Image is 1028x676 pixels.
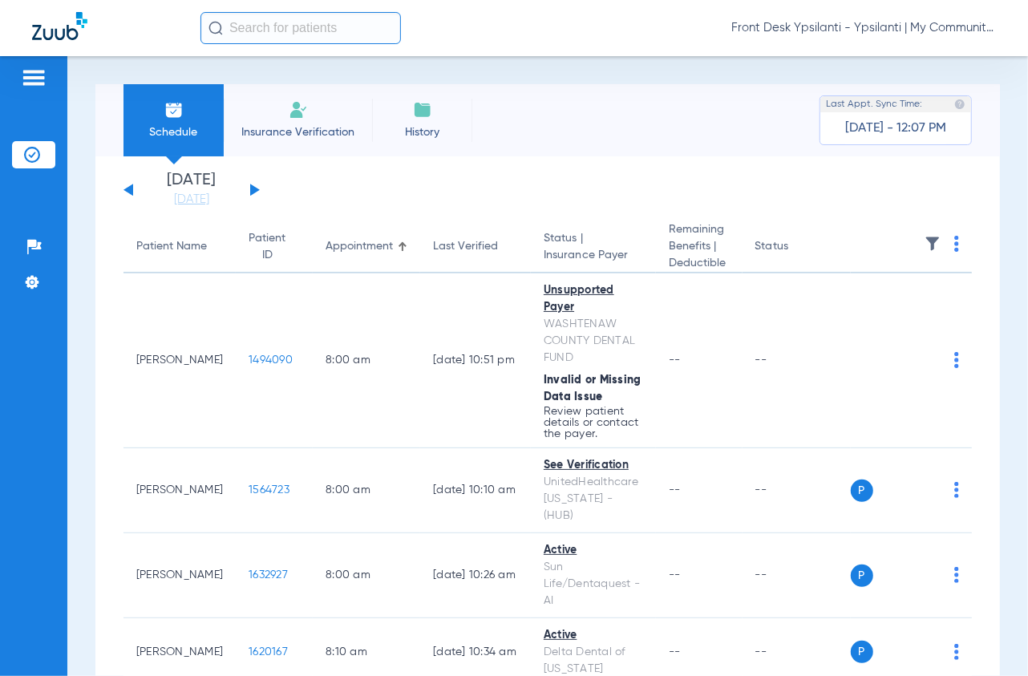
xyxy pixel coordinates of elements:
div: WASHTENAW COUNTY DENTAL FUND [544,316,643,366]
span: P [851,641,873,663]
span: Insurance Verification [236,124,360,140]
span: Schedule [136,124,212,140]
td: -- [743,533,851,618]
div: Last Verified [433,238,518,255]
span: History [384,124,460,140]
td: [PERSON_NAME] [123,533,236,618]
div: Patient Name [136,238,207,255]
p: Review patient details or contact the payer. [544,406,643,439]
img: group-dot-blue.svg [954,236,959,252]
div: Active [544,627,643,644]
div: See Verification [544,457,643,474]
span: Deductible [669,255,730,272]
div: Patient Name [136,238,223,255]
span: -- [669,354,681,366]
span: 1494090 [249,354,293,366]
span: Insurance Payer [544,247,643,264]
img: Manual Insurance Verification [289,100,308,119]
td: [PERSON_NAME] [123,448,236,533]
img: Schedule [164,100,184,119]
span: Invalid or Missing Data Issue [544,374,641,403]
div: Appointment [326,238,407,255]
td: [DATE] 10:26 AM [420,533,531,618]
span: Front Desk Ypsilanti - Ypsilanti | My Community Dental Centers [731,20,996,36]
div: Active [544,542,643,559]
img: group-dot-blue.svg [954,567,959,583]
div: Patient ID [249,230,300,264]
a: [DATE] [144,192,240,208]
span: -- [669,484,681,496]
td: -- [743,273,851,448]
div: Unsupported Payer [544,282,643,316]
input: Search for patients [200,12,401,44]
img: last sync help info [954,99,965,110]
th: Status [743,221,851,273]
img: Search Icon [208,21,223,35]
td: [DATE] 10:10 AM [420,448,531,533]
td: [DATE] 10:51 PM [420,273,531,448]
li: [DATE] [144,172,240,208]
span: [DATE] - 12:07 PM [845,120,946,136]
td: 8:00 AM [313,273,420,448]
span: P [851,565,873,587]
span: 1632927 [249,569,288,581]
iframe: Chat Widget [948,599,1028,676]
th: Status | [531,221,656,273]
span: 1620167 [249,646,288,658]
img: Zuub Logo [32,12,87,40]
img: History [413,100,432,119]
div: Sun Life/Dentaquest - AI [544,559,643,609]
img: group-dot-blue.svg [954,482,959,498]
td: 8:00 AM [313,448,420,533]
th: Remaining Benefits | [656,221,743,273]
span: P [851,480,873,502]
div: Last Verified [433,238,498,255]
span: Last Appt. Sync Time: [826,96,922,112]
span: -- [669,646,681,658]
td: 8:00 AM [313,533,420,618]
td: -- [743,448,851,533]
img: hamburger-icon [21,68,47,87]
img: filter.svg [925,236,941,252]
span: -- [669,569,681,581]
div: UnitedHealthcare [US_STATE] - (HUB) [544,474,643,524]
img: group-dot-blue.svg [954,352,959,368]
div: Appointment [326,238,393,255]
div: Patient ID [249,230,285,264]
span: 1564723 [249,484,289,496]
td: [PERSON_NAME] [123,273,236,448]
